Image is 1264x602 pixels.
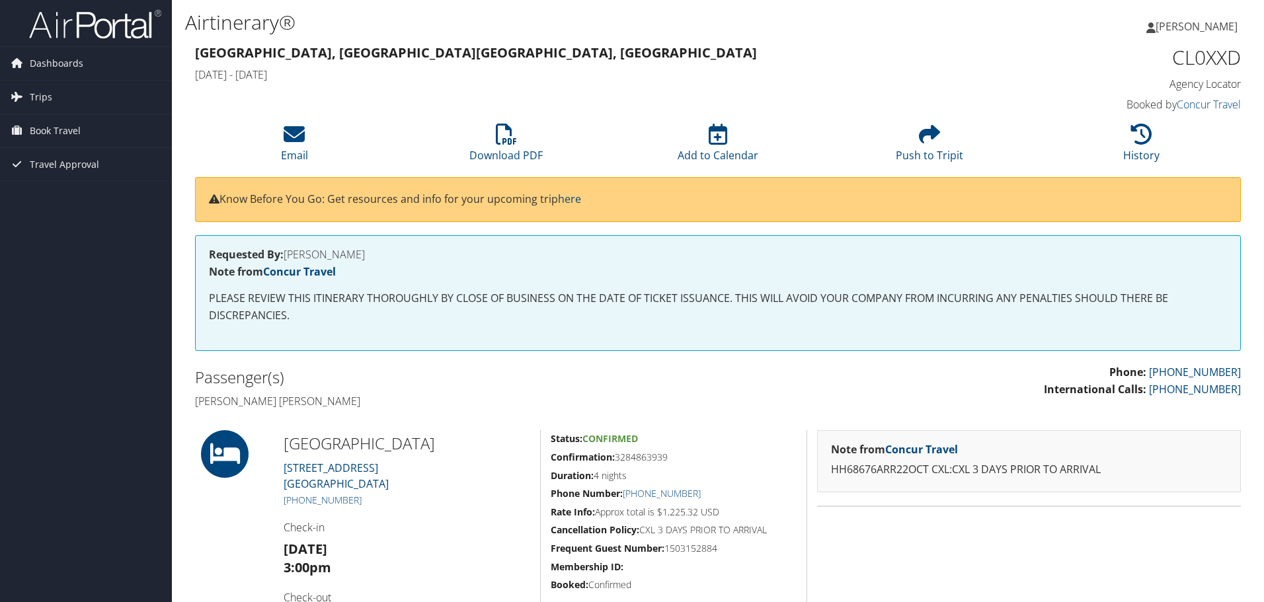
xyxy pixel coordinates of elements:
[551,487,623,500] strong: Phone Number:
[284,461,389,491] a: [STREET_ADDRESS][GEOGRAPHIC_DATA]
[551,451,615,463] strong: Confirmation:
[284,494,362,506] a: [PHONE_NUMBER]
[831,461,1227,478] p: HH68676ARR22OCT CXL:CXL 3 DAYS PRIOR TO ARRIVAL
[678,131,758,163] a: Add to Calendar
[209,264,336,279] strong: Note from
[1146,7,1251,46] a: [PERSON_NAME]
[1177,97,1241,112] a: Concur Travel
[896,131,963,163] a: Push to Tripit
[1109,365,1146,379] strong: Phone:
[1044,382,1146,396] strong: International Calls:
[1123,131,1160,163] a: History
[551,542,664,554] strong: Frequent Guest Number:
[195,67,974,82] h4: [DATE] - [DATE]
[30,81,52,114] span: Trips
[551,542,797,555] h5: 1503152884
[209,191,1227,208] p: Know Before You Go: Get resources and info for your upcoming trip
[284,540,327,558] strong: [DATE]
[551,578,588,591] strong: Booked:
[30,148,99,181] span: Travel Approval
[284,558,331,576] strong: 3:00pm
[885,442,958,457] a: Concur Travel
[994,77,1241,91] h4: Agency Locator
[551,506,595,518] strong: Rate Info:
[551,506,797,519] h5: Approx total is $1,225.32 USD
[281,131,308,163] a: Email
[1156,19,1238,34] span: [PERSON_NAME]
[284,432,530,455] h2: [GEOGRAPHIC_DATA]
[558,192,581,206] a: here
[209,249,1227,260] h4: [PERSON_NAME]
[831,442,958,457] strong: Note from
[551,432,582,445] strong: Status:
[29,9,161,40] img: airportal-logo.png
[1149,382,1241,396] a: [PHONE_NUMBER]
[195,366,708,389] h2: Passenger(s)
[195,44,757,61] strong: [GEOGRAPHIC_DATA], [GEOGRAPHIC_DATA] [GEOGRAPHIC_DATA], [GEOGRAPHIC_DATA]
[551,469,797,482] h5: 4 nights
[30,114,81,147] span: Book Travel
[209,290,1227,324] p: PLEASE REVIEW THIS ITINERARY THOROUGHLY BY CLOSE OF BUSINESS ON THE DATE OF TICKET ISSUANCE. THIS...
[582,432,638,445] span: Confirmed
[551,523,797,537] h5: CXL 3 DAYS PRIOR TO ARRIVAL
[1149,365,1241,379] a: [PHONE_NUMBER]
[551,523,639,536] strong: Cancellation Policy:
[551,560,623,573] strong: Membership ID:
[551,578,797,591] h5: Confirmed
[195,394,708,408] h4: [PERSON_NAME] [PERSON_NAME]
[994,44,1241,71] h1: CL0XXD
[284,520,530,535] h4: Check-in
[994,97,1241,112] h4: Booked by
[551,469,594,482] strong: Duration:
[263,264,336,279] a: Concur Travel
[551,451,797,464] h5: 3284863939
[185,9,896,36] h1: Airtinerary®
[30,47,83,80] span: Dashboards
[469,131,543,163] a: Download PDF
[623,487,701,500] a: [PHONE_NUMBER]
[209,247,284,262] strong: Requested By:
